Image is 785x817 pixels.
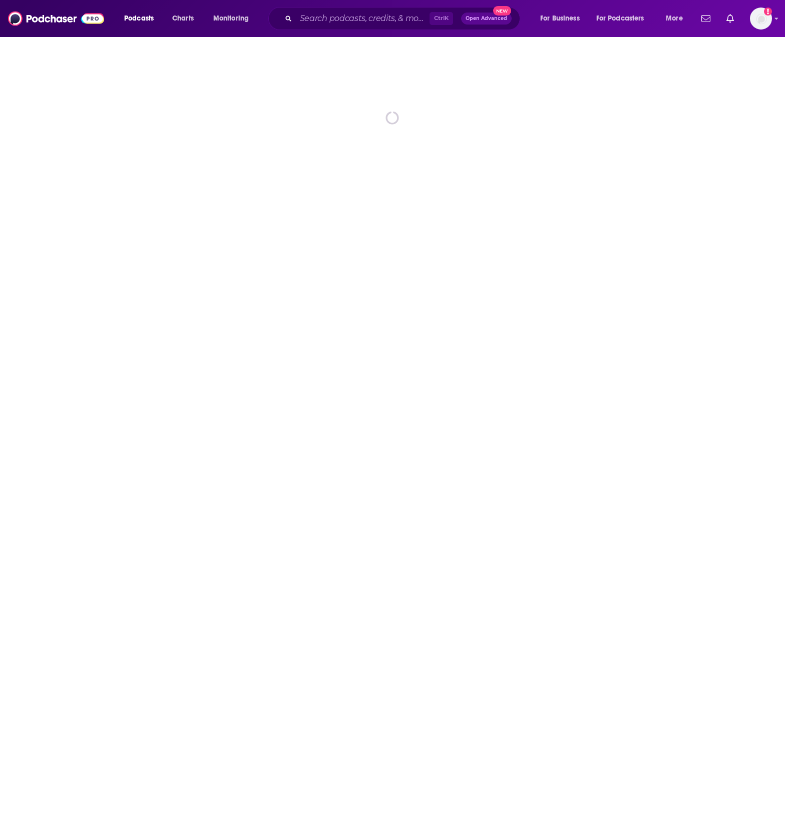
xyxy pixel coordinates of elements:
button: open menu [117,11,167,27]
span: Ctrl K [430,12,453,25]
span: Open Advanced [466,16,507,21]
span: For Podcasters [596,12,644,26]
img: Podchaser - Follow, Share and Rate Podcasts [8,9,104,28]
span: For Business [540,12,580,26]
svg: Add a profile image [764,8,772,16]
span: Charts [172,12,194,26]
input: Search podcasts, credits, & more... [296,11,430,27]
button: open menu [533,11,592,27]
span: Monitoring [213,12,249,26]
a: Charts [166,11,200,27]
div: Search podcasts, credits, & more... [278,7,530,30]
a: Show notifications dropdown [722,10,738,27]
span: New [493,6,511,16]
button: open menu [206,11,262,27]
span: Logged in as meg_reilly_edl [750,8,772,30]
button: open menu [659,11,695,27]
span: Podcasts [124,12,154,26]
button: Show profile menu [750,8,772,30]
img: User Profile [750,8,772,30]
span: More [666,12,683,26]
a: Show notifications dropdown [697,10,714,27]
button: Open AdvancedNew [461,13,512,25]
button: open menu [590,11,659,27]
